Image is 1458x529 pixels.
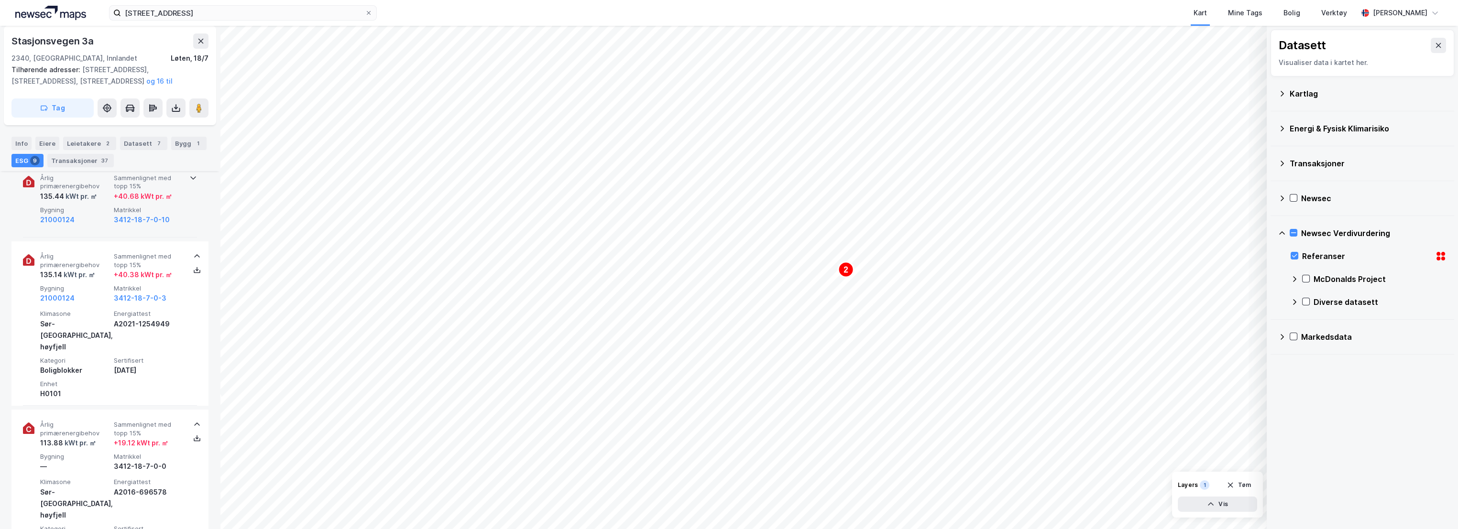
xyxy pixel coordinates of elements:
div: Leietakere [63,137,116,150]
div: Sør-[GEOGRAPHIC_DATA], høyfjell [40,318,110,353]
div: Layers [1178,481,1198,489]
div: [STREET_ADDRESS], [STREET_ADDRESS], [STREET_ADDRESS] [11,64,201,87]
div: Boligblokker [40,365,110,376]
div: 135.14 [40,269,95,281]
div: Verktøy [1321,7,1347,19]
div: 2 [103,139,112,148]
button: 3412-18-7-0-10 [114,214,170,226]
div: Map marker [206,390,221,406]
div: 113.88 [40,437,96,449]
div: 9 [30,156,40,165]
span: Matrikkel [114,284,184,292]
button: 3412-18-7-0-3 [114,292,166,304]
div: + 19.12 kWt pr. ㎡ [114,437,168,449]
span: Sammenlignet med topp 15% [114,421,184,437]
span: Enhet [40,380,110,388]
div: Info [11,137,32,150]
span: Kategori [40,356,110,365]
span: Årlig primærenergibehov [40,174,110,191]
span: Sammenlignet med topp 15% [114,174,184,191]
span: Energiattest [114,310,184,318]
div: Sør-[GEOGRAPHIC_DATA], høyfjell [40,486,110,521]
div: kWt pr. ㎡ [64,191,97,202]
span: Energiattest [114,478,184,486]
div: Kart [1194,7,1207,19]
div: Transaksjoner [1290,158,1447,169]
div: Map marker [838,262,854,277]
div: 135.44 [40,191,97,202]
span: Årlig primærenergibehov [40,421,110,437]
div: Diverse datasett [1314,296,1447,308]
span: Sertifisert [114,356,184,365]
span: Bygning [40,284,110,292]
div: McDonalds Project [1314,273,1447,285]
div: Kartlag [1290,88,1447,99]
button: 21000124 [40,214,75,226]
div: 1 [193,139,203,148]
div: Markedsdata [1301,331,1447,343]
div: [PERSON_NAME] [1373,7,1427,19]
div: Newsec Verdivurdering [1301,227,1447,239]
span: Klimasone [40,310,110,318]
div: Datasett [1279,38,1326,53]
div: + 40.68 kWt pr. ㎡ [114,191,172,202]
div: Bolig [1283,7,1300,19]
div: — [40,461,110,472]
div: [DATE] [114,365,184,376]
div: Stasjonsvegen 3a [11,33,96,49]
div: A2016-696578 [114,486,184,498]
div: + 40.38 kWt pr. ㎡ [114,269,172,281]
div: 37 [99,156,110,165]
div: Kontrollprogram for chat [1410,483,1458,529]
div: Energi & Fysisk Klimarisiko [1290,123,1447,134]
span: Klimasone [40,478,110,486]
div: 2340, [GEOGRAPHIC_DATA], Innlandet [11,53,137,64]
div: Datasett [120,137,167,150]
iframe: Chat Widget [1410,483,1458,529]
span: Matrikkel [114,206,184,214]
img: logo.a4113a55bc3d86da70a041830d287a7e.svg [15,6,86,20]
div: Mine Tags [1228,7,1262,19]
div: ESG [11,154,44,167]
div: 3412-18-7-0-0 [114,461,184,472]
button: Vis [1178,497,1257,512]
div: H0101 [40,388,110,399]
text: 2 [844,266,848,274]
span: Tilhørende adresser: [11,65,82,74]
div: kWt pr. ㎡ [62,269,95,281]
div: Løten, 18/7 [171,53,208,64]
button: Tøm [1220,477,1257,493]
div: Visualiser data i kartet her. [1279,57,1446,68]
div: 7 [154,139,164,148]
div: Referanser [1302,250,1431,262]
button: Tag [11,98,94,118]
div: Eiere [35,137,59,150]
div: Bygg [171,137,207,150]
span: Matrikkel [114,453,184,461]
div: Newsec [1301,193,1447,204]
span: Bygning [40,453,110,461]
span: Bygning [40,206,110,214]
button: 21000124 [40,292,75,304]
span: Sammenlignet med topp 15% [114,252,184,269]
div: 1 [1200,480,1209,490]
div: kWt pr. ㎡ [63,437,96,449]
div: Transaksjoner [47,154,114,167]
input: Søk på adresse, matrikkel, gårdeiere, leietakere eller personer [121,6,365,20]
div: A2021-1254949 [114,318,184,330]
span: Årlig primærenergibehov [40,252,110,269]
